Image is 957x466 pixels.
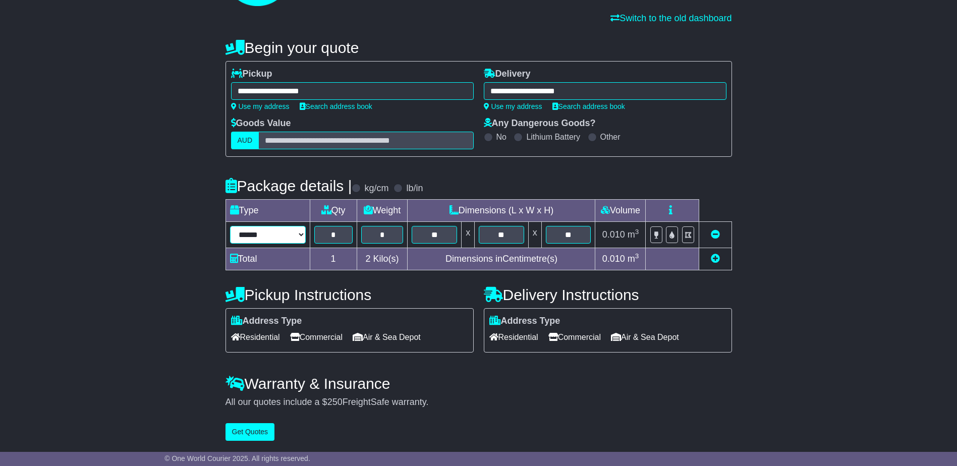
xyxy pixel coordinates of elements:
label: Lithium Battery [526,132,580,142]
span: Residential [231,329,280,345]
td: 1 [310,248,357,270]
label: No [496,132,506,142]
sup: 3 [635,252,639,260]
span: Residential [489,329,538,345]
span: © One World Courier 2025. All rights reserved. [164,454,310,462]
span: m [628,229,639,240]
h4: Warranty & Insurance [226,375,732,392]
sup: 3 [635,228,639,236]
label: Address Type [231,316,302,327]
label: AUD [231,132,259,149]
h4: Delivery Instructions [484,286,732,303]
td: Weight [357,200,408,222]
label: lb/in [406,183,423,194]
a: Use my address [484,102,542,110]
label: Delivery [484,69,531,80]
a: Switch to the old dashboard [610,13,731,23]
td: Total [226,248,310,270]
td: Dimensions (L x W x H) [408,200,595,222]
a: Use my address [231,102,290,110]
td: Qty [310,200,357,222]
span: 2 [365,254,370,264]
label: kg/cm [364,183,388,194]
span: 0.010 [602,254,625,264]
h4: Pickup Instructions [226,286,474,303]
span: Air & Sea Depot [611,329,679,345]
span: m [628,254,639,264]
span: Air & Sea Depot [353,329,421,345]
a: Search address book [300,102,372,110]
span: Commercial [548,329,601,345]
span: 0.010 [602,229,625,240]
button: Get Quotes [226,423,275,441]
td: Type [226,200,310,222]
label: Other [600,132,621,142]
h4: Package details | [226,178,352,194]
a: Search address book [552,102,625,110]
a: Remove this item [711,229,720,240]
label: Goods Value [231,118,291,129]
td: Volume [595,200,646,222]
td: x [462,222,475,248]
span: Commercial [290,329,343,345]
h4: Begin your quote [226,39,732,56]
td: x [528,222,541,248]
label: Pickup [231,69,272,80]
span: 250 [327,397,343,407]
div: All our quotes include a $ FreightSafe warranty. [226,397,732,408]
a: Add new item [711,254,720,264]
td: Dimensions in Centimetre(s) [408,248,595,270]
td: Kilo(s) [357,248,408,270]
label: Address Type [489,316,560,327]
label: Any Dangerous Goods? [484,118,596,129]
